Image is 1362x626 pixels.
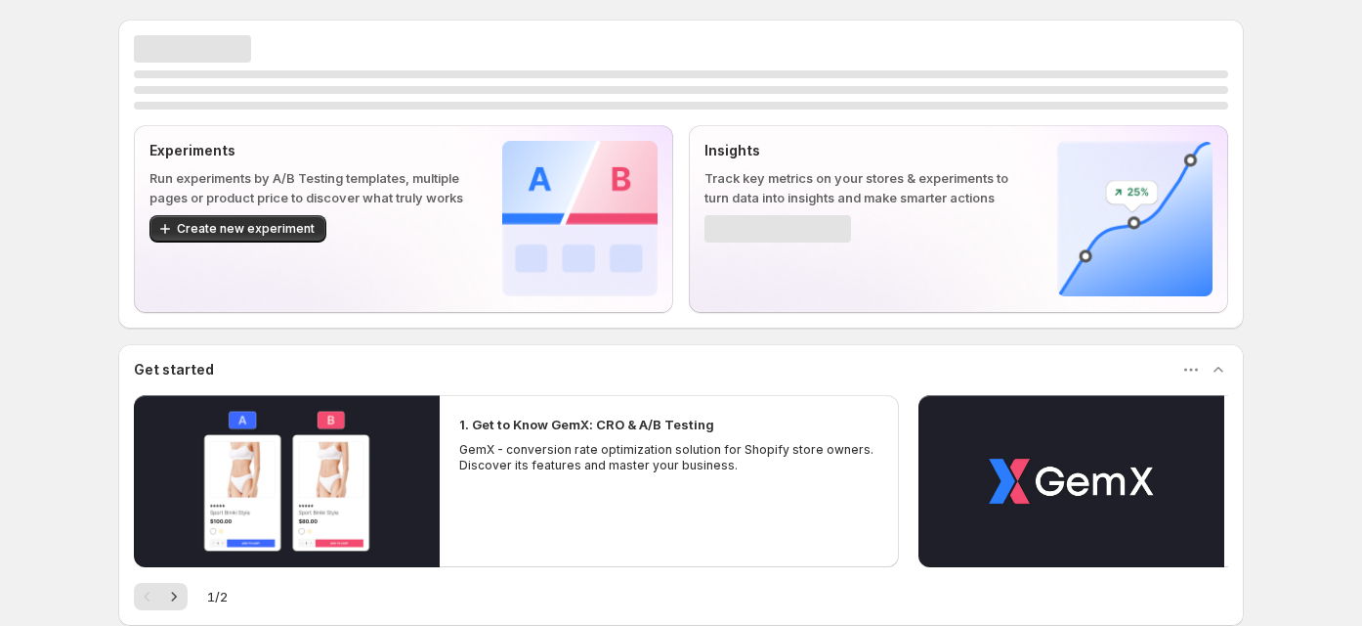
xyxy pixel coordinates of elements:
[149,141,471,160] p: Experiments
[502,141,658,296] img: Experiments
[134,583,188,610] nav: Pagination
[177,221,315,237] span: Create new experiment
[459,442,879,473] p: GemX - conversion rate optimization solution for Shopify store owners. Discover its features and ...
[149,168,471,207] p: Run experiments by A/B Testing templates, multiple pages or product price to discover what truly ...
[160,583,188,610] button: Next
[134,395,440,567] button: Play video
[459,415,714,434] h2: 1. Get to Know GemX: CRO & A/B Testing
[149,215,326,243] button: Create new experiment
[1057,141,1213,296] img: Insights
[918,395,1224,567] button: Play video
[134,360,214,380] h3: Get started
[207,587,228,606] span: 1 / 2
[704,168,1026,207] p: Track key metrics on your stores & experiments to turn data into insights and make smarter actions
[704,141,1026,160] p: Insights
